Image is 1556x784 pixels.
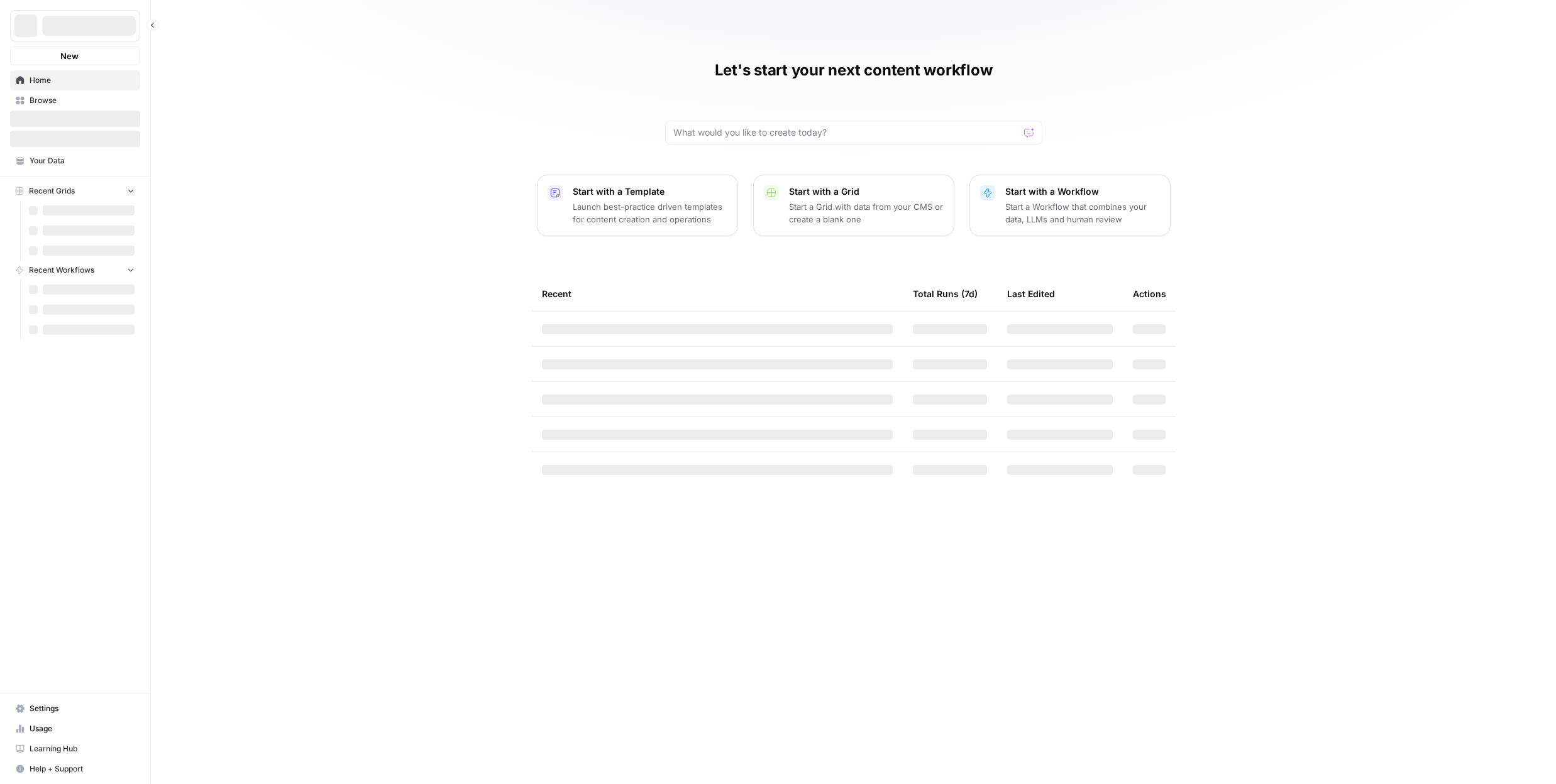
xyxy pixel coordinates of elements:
span: Learning Hub [30,743,135,754]
div: Total Runs (7d) [913,276,978,311]
button: Start with a TemplateLaunch best-practice driven templates for content creation and operations [537,175,738,236]
input: What would you like to create today? [673,126,1019,139]
a: Learning Hub [10,739,140,759]
h1: Let's start your next content workflow [715,60,993,80]
p: Start with a Workflow [1005,185,1160,198]
span: Recent Grids [29,185,75,197]
span: Your Data [30,155,135,166]
a: Usage [10,719,140,739]
p: Start with a Template [573,185,727,198]
a: Your Data [10,151,140,171]
span: Home [30,75,135,86]
a: Browse [10,90,140,111]
span: New [60,50,79,62]
span: Settings [30,703,135,714]
p: Launch best-practice driven templates for content creation and operations [573,200,727,226]
p: Start a Workflow that combines your data, LLMs and human review [1005,200,1160,226]
a: Settings [10,699,140,719]
span: Recent Workflows [29,264,94,276]
div: Last Edited [1007,276,1055,311]
span: Help + Support [30,763,135,775]
div: Recent [542,276,893,311]
button: Recent Workflows [10,261,140,280]
button: Start with a GridStart a Grid with data from your CMS or create a blank one [753,175,954,236]
span: Browse [30,95,135,106]
button: Help + Support [10,759,140,779]
button: Recent Grids [10,182,140,200]
p: Start a Grid with data from your CMS or create a blank one [789,200,944,226]
a: Home [10,70,140,90]
button: New [10,46,140,65]
div: Actions [1133,276,1166,311]
button: Start with a WorkflowStart a Workflow that combines your data, LLMs and human review [969,175,1171,236]
span: Usage [30,723,135,734]
p: Start with a Grid [789,185,944,198]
